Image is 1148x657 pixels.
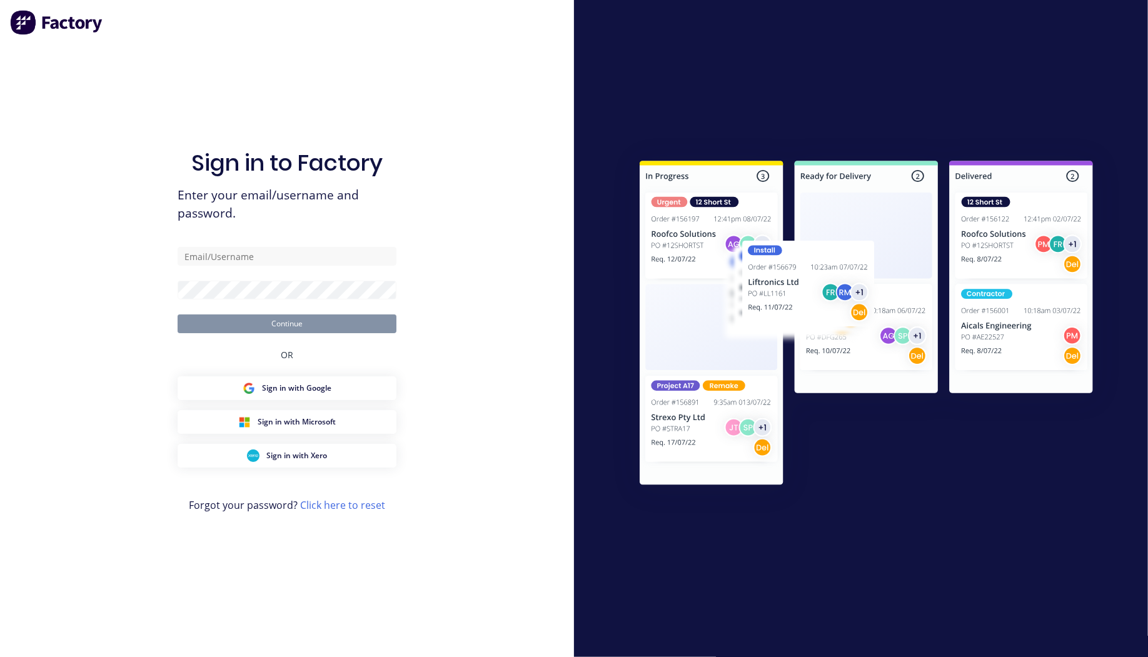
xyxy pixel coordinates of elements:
button: Continue [178,314,396,333]
button: Microsoft Sign inSign in with Microsoft [178,410,396,434]
span: Sign in with Microsoft [258,416,336,428]
h1: Sign in to Factory [191,149,383,176]
img: Microsoft Sign in [238,416,251,428]
input: Email/Username [178,247,396,266]
span: Enter your email/username and password. [178,186,396,223]
span: Forgot your password? [189,498,385,513]
div: OR [281,333,293,376]
button: Xero Sign inSign in with Xero [178,444,396,468]
span: Sign in with Google [263,383,332,394]
span: Sign in with Xero [267,450,328,461]
img: Sign in [612,136,1120,514]
button: Google Sign inSign in with Google [178,376,396,400]
img: Factory [10,10,104,35]
img: Xero Sign in [247,449,259,462]
a: Click here to reset [300,498,385,512]
img: Google Sign in [243,382,255,394]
